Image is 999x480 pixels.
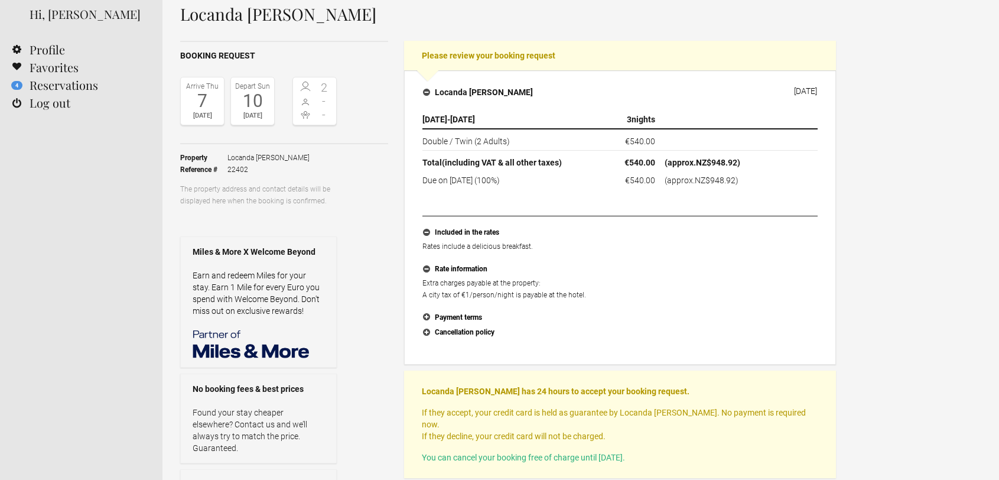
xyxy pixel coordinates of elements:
[404,41,836,70] h2: Please review your booking request
[422,407,818,442] p: If they accept, your credit card is held as guarantee by Locanda [PERSON_NAME]. No payment is req...
[422,115,447,124] span: [DATE]
[665,176,738,185] span: (approx. )
[193,407,324,454] p: Found your stay cheaper elsewhere? Contact us and we’ll always try to match the price. Guaranteed.
[180,164,227,176] strong: Reference #
[794,86,817,96] div: [DATE]
[422,310,818,326] button: Payment terms
[193,246,324,258] strong: Miles & More X Welcome Beyond
[193,329,311,358] img: Miles & More
[315,82,334,93] span: 2
[180,5,836,23] h1: Locanda [PERSON_NAME]
[422,325,818,340] button: Cancellation policy
[422,387,689,396] strong: Locanda [PERSON_NAME] has 24 hours to accept your booking request.
[442,158,562,167] span: (including VAT & all other taxes)
[184,110,221,122] div: [DATE]
[227,152,310,164] span: Locanda [PERSON_NAME]
[227,164,310,176] span: 22402
[422,277,818,301] p: Extra charges payable at the property: A city tax of €1/person/night is payable at the hotel.
[581,111,660,129] th: nights
[422,225,818,241] button: Included in the rates
[422,111,581,129] th: -
[234,110,271,122] div: [DATE]
[30,5,145,23] div: Hi, [PERSON_NAME]
[624,158,655,167] flynt-currency: €540.00
[193,271,320,316] a: Earn and redeem Miles for your stay. Earn 1 Mile for every Euro you spend with Welcome Beyond. Do...
[315,95,334,107] span: -
[234,80,271,92] div: Depart Sun
[422,241,818,252] p: Rates include a delicious breakfast.
[234,92,271,110] div: 10
[422,129,581,151] td: Double / Twin (2 Adults)
[414,80,826,105] button: Locanda [PERSON_NAME] [DATE]
[184,92,221,110] div: 7
[315,109,334,121] span: -
[422,262,818,277] button: Rate information
[422,453,625,462] span: You can cancel your booking free of charge until [DATE].
[625,137,655,146] flynt-currency: €540.00
[695,176,736,185] flynt-currency: NZ$948.92
[627,115,632,124] span: 3
[625,176,655,185] flynt-currency: €540.00
[422,171,581,186] td: Due on [DATE] (100%)
[665,158,740,167] span: (approx. )
[193,383,324,395] strong: No booking fees & best prices
[450,115,475,124] span: [DATE]
[180,152,227,164] strong: Property
[180,50,388,62] h2: Booking request
[422,151,581,172] th: Total
[696,158,737,167] flynt-currency: NZ$948.92
[180,183,337,207] p: The property address and contact details will be displayed here when the booking is confirmed.
[184,80,221,92] div: Arrive Thu
[423,86,533,98] h4: Locanda [PERSON_NAME]
[11,81,22,90] flynt-notification-badge: 4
